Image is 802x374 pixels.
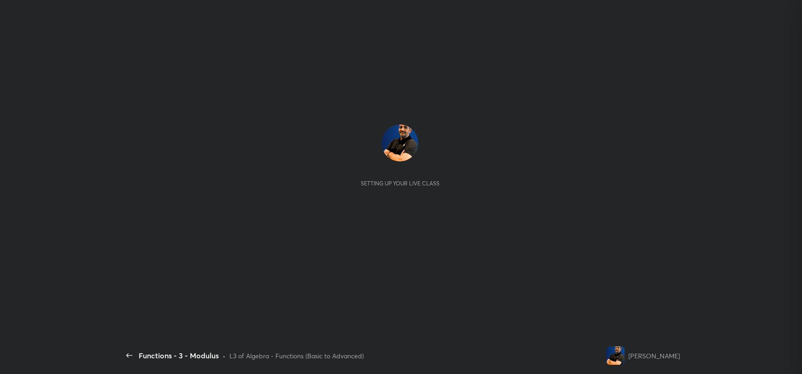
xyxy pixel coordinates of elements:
[381,125,418,161] img: 6aa3843a5e0b4d6483408a2c5df8531d.png
[628,351,680,361] div: [PERSON_NAME]
[361,180,439,187] div: Setting up your live class
[222,351,226,361] div: •
[606,346,625,365] img: 6aa3843a5e0b4d6483408a2c5df8531d.png
[139,350,219,361] div: Functions - 3 - Modulus
[229,351,364,361] div: L3 of Algebra - Functions (Basic to Advanced)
